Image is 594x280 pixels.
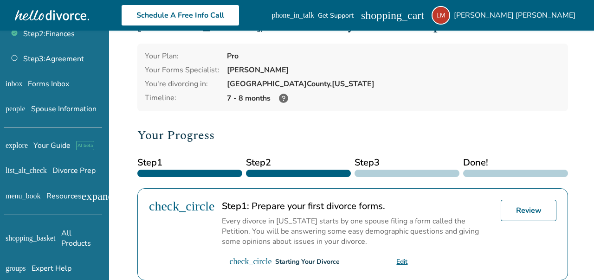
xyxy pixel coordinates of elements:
[145,51,220,61] div: Your Plan:
[227,65,561,75] div: [PERSON_NAME]
[6,142,13,149] span: explore
[177,257,185,266] span: check_circle
[359,11,406,20] a: phone_in_talkGet Support
[145,93,220,104] div: Timeline:
[169,200,493,212] h2: Prepare your first divorce forms.
[386,15,594,280] iframe: Chat Widget
[227,51,561,61] div: Pro
[6,192,13,200] span: menu_book
[145,65,220,75] div: Your Forms Specialist:
[189,257,253,266] div: Starting Your Divorce
[145,79,220,89] div: You're divorcing in:
[6,105,13,113] span: people
[413,10,424,21] span: shopping_cart
[359,12,366,19] span: phone_in_talk
[6,229,13,237] span: shopping_basket
[6,255,13,262] span: groups
[165,5,283,26] a: Schedule A Free Info Call
[6,80,13,88] span: inbox
[149,200,162,213] span: check_circle
[137,126,568,145] h2: Your Progress
[85,191,97,202] span: expand_more
[432,6,450,25] img: lettp0925@gmail.com
[61,141,79,150] span: AI beta
[454,10,579,20] span: [PERSON_NAME] [PERSON_NAME]
[370,11,406,20] span: Get Support
[227,93,561,104] div: 7 - 8 months
[169,200,197,212] strong: Step 1 :
[6,191,54,201] span: Resources
[6,167,13,174] span: list_alt_check
[169,216,493,247] p: Every divorce in [US_STATE] starts by one spouse filing a form called the Petition. You will be a...
[246,156,351,170] span: Step 2
[344,257,355,266] a: Edit
[137,156,242,170] span: Step 1
[227,79,561,89] div: [GEOGRAPHIC_DATA] County, [US_STATE]
[355,156,459,170] span: Step 3
[19,79,60,89] span: Forms Inbox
